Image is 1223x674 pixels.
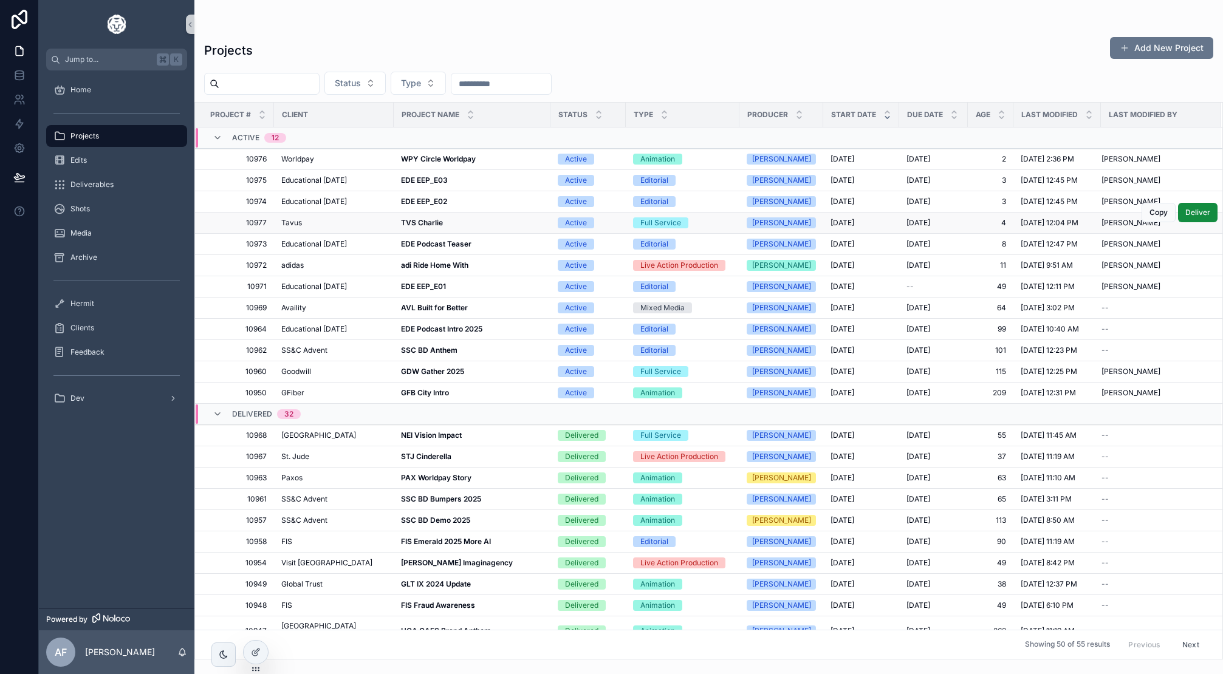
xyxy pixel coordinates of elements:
[46,49,187,70] button: Jump to...K
[281,282,347,291] span: Educational [DATE]
[210,303,267,313] span: 10969
[70,323,94,333] span: Clients
[281,324,347,334] span: Educational [DATE]
[975,324,1006,334] a: 99
[558,196,618,207] a: Active
[1101,197,1207,206] a: [PERSON_NAME]
[565,154,587,165] div: Active
[1021,346,1077,355] span: [DATE] 12:23 PM
[633,387,732,398] a: Animation
[1110,37,1213,59] button: Add New Project
[1021,367,1077,376] span: [DATE] 12:25 PM
[281,367,311,376] span: Goodwill
[906,218,930,228] span: [DATE]
[831,154,892,164] a: [DATE]
[401,175,448,185] strong: EDE EEP_E03
[831,218,892,228] a: [DATE]
[70,253,97,262] span: Archive
[401,282,446,291] strong: EDE EEP_E01
[281,388,304,398] span: GFiber
[633,217,732,228] a: Full Service
[281,218,302,228] span: Tavus
[1101,303,1207,313] a: --
[1021,282,1075,291] span: [DATE] 12:11 PM
[1101,197,1160,206] span: [PERSON_NAME]
[232,133,259,143] span: Active
[640,281,668,292] div: Editorial
[281,388,386,398] a: GFiber
[747,366,816,377] a: [PERSON_NAME]
[975,197,1006,206] span: 3
[831,239,892,249] a: [DATE]
[210,239,267,249] a: 10973
[906,197,930,206] span: [DATE]
[640,175,668,186] div: Editorial
[975,239,1006,249] a: 8
[831,282,854,291] span: [DATE]
[752,324,811,335] div: [PERSON_NAME]
[831,260,892,270] a: [DATE]
[558,239,618,250] a: Active
[1021,303,1094,313] a: [DATE] 3:02 PM
[752,345,811,356] div: [PERSON_NAME]
[831,324,854,334] span: [DATE]
[747,281,816,292] a: [PERSON_NAME]
[1101,218,1207,228] a: [PERSON_NAME]
[46,293,187,315] a: Hermit
[975,346,1006,355] a: 101
[281,324,386,334] a: Educational [DATE]
[281,175,347,185] span: Educational [DATE]
[831,324,892,334] a: [DATE]
[906,154,961,164] a: [DATE]
[210,324,267,334] a: 10964
[906,303,961,313] a: [DATE]
[831,303,854,313] span: [DATE]
[46,317,187,339] a: Clients
[906,260,961,270] a: [DATE]
[70,204,90,214] span: Shots
[401,324,543,334] a: EDE Podcast Intro 2025
[1021,324,1094,334] a: [DATE] 10:40 AM
[747,302,816,313] a: [PERSON_NAME]
[747,239,816,250] a: [PERSON_NAME]
[975,367,1006,376] span: 115
[975,175,1006,185] a: 3
[831,175,854,185] span: [DATE]
[906,197,961,206] a: [DATE]
[1021,239,1078,249] span: [DATE] 12:47 PM
[401,303,468,312] strong: AVL Built for Better
[633,175,732,186] a: Editorial
[281,260,304,270] span: adidas
[401,346,543,355] a: SSC BD Anthem
[401,367,464,376] strong: GDW Gather 2025
[1021,218,1078,228] span: [DATE] 12:04 PM
[401,77,421,89] span: Type
[1021,303,1075,313] span: [DATE] 3:02 PM
[640,217,681,228] div: Full Service
[906,175,961,185] a: [DATE]
[1101,346,1207,355] a: --
[752,239,811,250] div: [PERSON_NAME]
[1021,175,1078,185] span: [DATE] 12:45 PM
[281,197,347,206] span: Educational [DATE]
[831,154,854,164] span: [DATE]
[1101,282,1207,291] a: [PERSON_NAME]
[640,239,668,250] div: Editorial
[1185,208,1210,217] span: Deliver
[752,281,811,292] div: [PERSON_NAME]
[1021,282,1094,291] a: [DATE] 12:11 PM
[1101,346,1109,355] span: --
[565,345,587,356] div: Active
[558,324,618,335] a: Active
[906,303,930,313] span: [DATE]
[401,218,543,228] a: TVS Charlie
[565,387,587,398] div: Active
[831,197,854,206] span: [DATE]
[558,217,618,228] a: Active
[210,346,267,355] span: 10962
[46,79,187,101] a: Home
